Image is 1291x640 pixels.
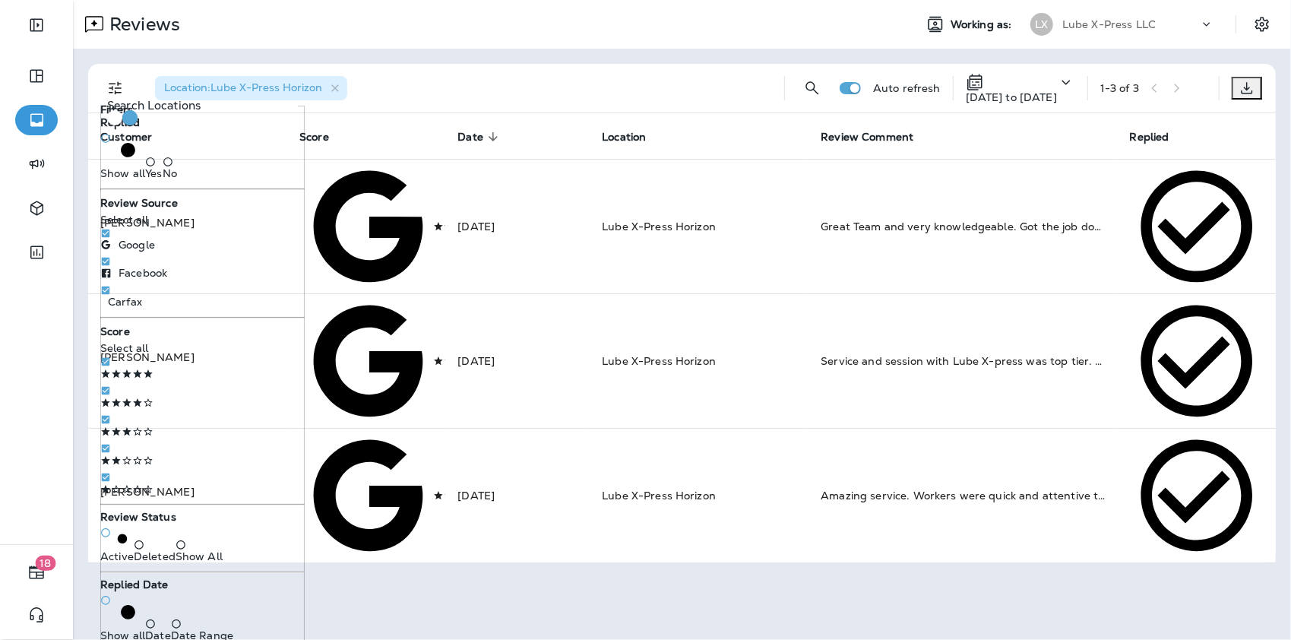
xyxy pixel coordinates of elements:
span: No [163,166,177,180]
span: Score [100,325,130,338]
span: 18 [36,556,56,571]
span: Location [602,131,646,144]
div: Service and session with Lube X-press was top tier. First time I came here, Antonio the assistant... [821,353,1105,369]
button: Filters [100,73,131,103]
p: Carfax [108,296,142,308]
div: LX [1030,13,1053,36]
span: Lube X-Press Horizon [602,489,716,502]
td: [DATE] [445,429,590,563]
p: [DATE] to [DATE] [966,91,1057,103]
td: [DATE] [445,293,590,428]
span: 5 Stars [433,218,486,232]
span: Show all [100,166,145,180]
p: Reviews [103,13,180,36]
td: [DATE] [445,159,590,293]
div: Location:Lube X-Press Horizon [155,76,347,100]
span: 2 Stars [100,453,153,467]
span: Score [299,131,329,144]
div: Great Team and very knowledgeable. Got the job done quickly which also very clean. Offered water ... [821,219,1105,234]
span: Review Comment [821,131,913,144]
span: 1 Star [100,482,153,496]
span: Review Source [100,196,178,210]
span: Date [457,130,503,144]
span: Yes [145,166,162,180]
span: Location [602,130,666,144]
span: Show All [176,550,223,563]
span: Deleted [134,550,176,563]
button: Expand Sidebar [15,10,58,40]
div: Amazing service. Workers were quick and attentive to what I needed done. Would Highly recommend a... [821,488,1105,503]
span: Active [100,550,134,563]
span: Filters [100,103,133,116]
button: Search Reviews [797,73,827,103]
p: Auto refresh [873,82,941,94]
div: 1 - 3 of 3 [1100,82,1139,94]
button: Export as CSV [1232,77,1262,100]
span: Date [457,131,483,144]
span: Review Status [100,510,176,524]
p: Facebook [119,267,167,279]
span: Location : Lube X-Press Horizon [164,81,322,94]
span: 5 Stars [433,488,486,502]
span: Replied Date [100,578,169,591]
span: 5 Stars [100,366,153,380]
p: Select all [100,342,305,354]
p: Select all [100,214,305,226]
span: Replied [100,116,140,129]
span: Review Comment [821,130,933,144]
span: Replied [1130,130,1189,144]
span: Lube X-Press Horizon [602,354,716,368]
span: 4 Stars [100,395,153,409]
button: Settings [1248,11,1276,38]
span: Lube X-Press Horizon [602,220,716,233]
span: Score [299,130,349,144]
span: Replied [1130,131,1169,144]
p: Lube X-Press LLC [1062,18,1156,30]
span: 3 Stars [100,424,153,438]
span: 5 Stars [433,353,486,366]
span: Working as: [951,18,1015,31]
p: Google [119,239,155,251]
button: 18 [15,557,58,588]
